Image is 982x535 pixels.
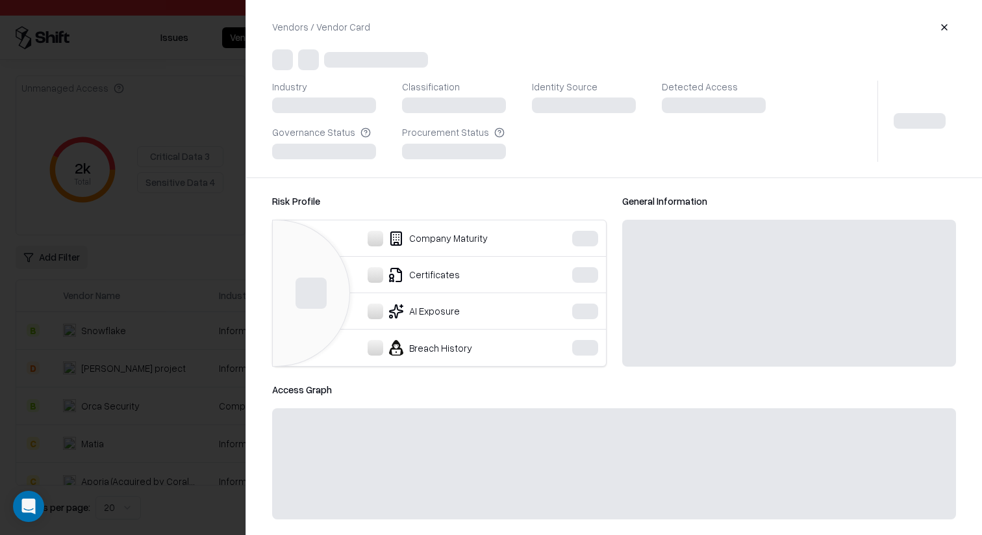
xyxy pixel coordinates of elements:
[402,81,506,92] div: Classification
[272,20,370,34] div: Vendors / Vendor Card
[272,194,607,209] div: Risk Profile
[402,126,506,138] div: Procurement Status
[622,194,957,209] div: General Information
[532,81,636,92] div: Identity Source
[662,81,766,92] div: Detected Access
[283,304,544,319] div: AI Exposure
[283,340,544,356] div: Breach History
[283,231,544,246] div: Company Maturity
[283,267,544,283] div: Certificates
[272,81,376,92] div: Industry
[272,126,376,138] div: Governance Status
[272,382,956,398] div: Access Graph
